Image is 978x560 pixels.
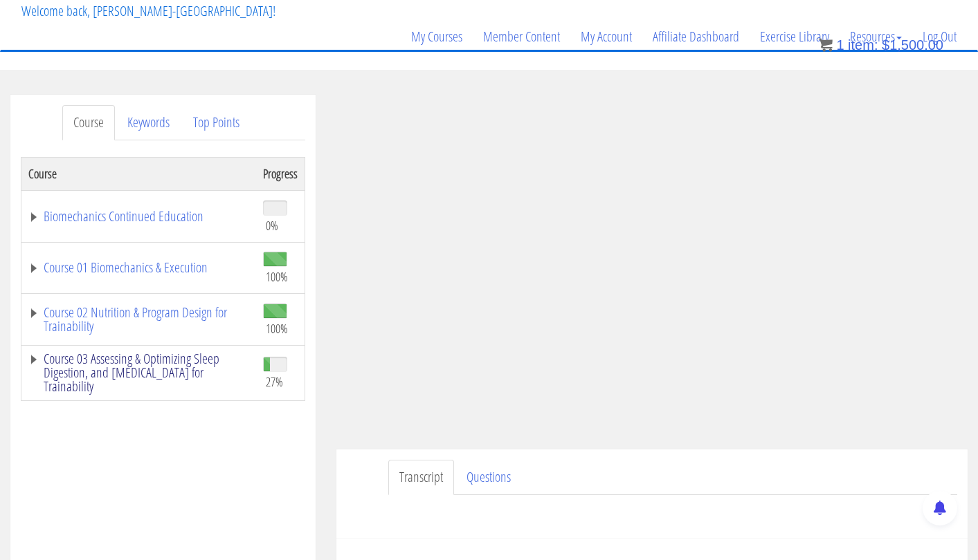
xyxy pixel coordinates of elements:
span: 27% [266,374,283,389]
a: Keywords [116,105,181,140]
th: Course [21,157,257,190]
a: My Account [570,3,642,70]
a: Affiliate Dashboard [642,3,750,70]
a: Course 03 Assessing & Optimizing Sleep Digestion, and [MEDICAL_DATA] for Trainability [28,352,249,393]
bdi: 1,500.00 [882,37,943,53]
th: Progress [256,157,305,190]
a: Biomechanics Continued Education [28,209,249,223]
a: Course [62,105,115,140]
a: My Courses [401,3,473,70]
a: Questions [455,460,522,495]
a: Exercise Library [750,3,840,70]
span: 1 [836,37,844,53]
a: Course 02 Nutrition & Program Design for Trainability [28,306,249,333]
a: Member Content [473,3,570,70]
span: 100% [266,321,288,336]
a: Transcript [388,460,454,495]
a: Resources [840,3,912,70]
span: $ [882,37,889,53]
span: 0% [266,218,278,233]
span: 100% [266,269,288,284]
a: Log Out [912,3,967,70]
img: icon11.png [819,38,833,52]
a: Top Points [182,105,251,140]
span: item: [848,37,878,53]
a: 1 item: $1,500.00 [819,37,943,53]
a: Course 01 Biomechanics & Execution [28,261,249,274]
